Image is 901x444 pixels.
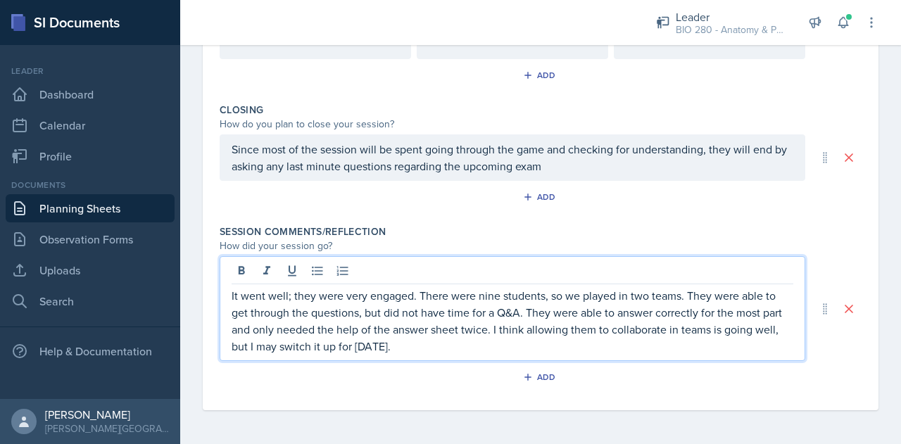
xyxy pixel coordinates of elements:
[526,372,556,383] div: Add
[6,179,175,191] div: Documents
[6,287,175,315] a: Search
[45,421,169,436] div: [PERSON_NAME][GEOGRAPHIC_DATA]
[6,337,175,365] div: Help & Documentation
[6,65,175,77] div: Leader
[232,287,793,355] p: It went well; they were very engaged. There were nine students, so we played in two teams. They w...
[45,407,169,421] div: [PERSON_NAME]
[526,70,556,81] div: Add
[220,103,263,117] label: Closing
[676,23,788,37] div: BIO 280 - Anatomy & Physiology I / Fall 2025
[6,111,175,139] a: Calendar
[220,224,386,239] label: Session Comments/Reflection
[6,225,175,253] a: Observation Forms
[6,142,175,170] a: Profile
[220,117,805,132] div: How do you plan to close your session?
[518,65,564,86] button: Add
[676,8,788,25] div: Leader
[518,367,564,388] button: Add
[232,141,793,175] p: Since most of the session will be spent going through the game and checking for understanding, th...
[220,239,805,253] div: How did your session go?
[6,80,175,108] a: Dashboard
[6,256,175,284] a: Uploads
[6,194,175,222] a: Planning Sheets
[526,191,556,203] div: Add
[518,186,564,208] button: Add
